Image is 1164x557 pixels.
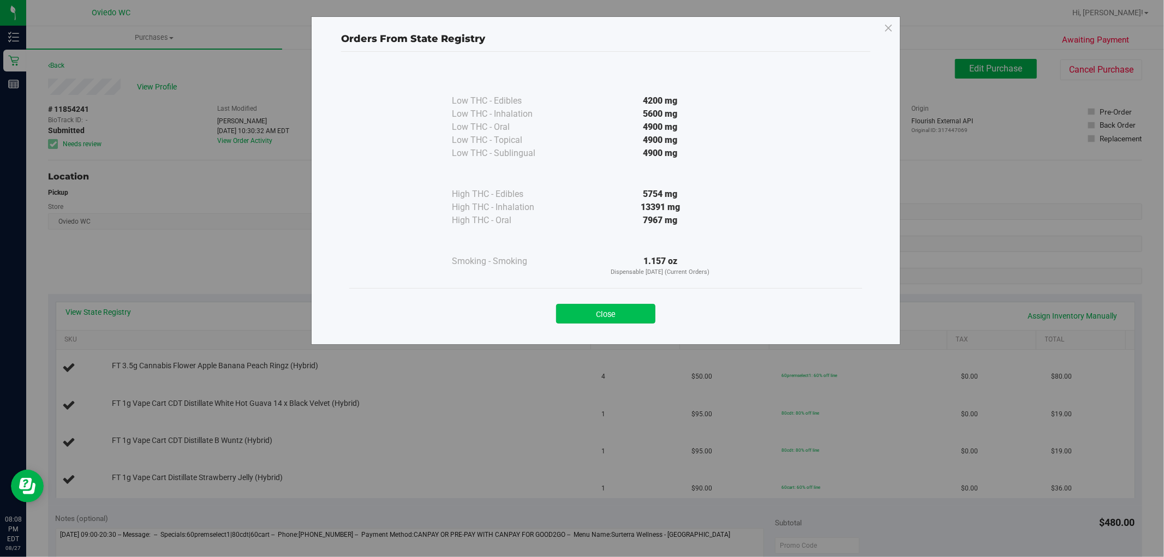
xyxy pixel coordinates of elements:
div: 1.157 oz [561,255,760,277]
span: Orders From State Registry [341,33,485,45]
div: High THC - Oral [452,214,561,227]
p: Dispensable [DATE] (Current Orders) [561,268,760,277]
div: High THC - Edibles [452,188,561,201]
div: Low THC - Oral [452,121,561,134]
div: Low THC - Edibles [452,94,561,107]
div: Low THC - Topical [452,134,561,147]
div: High THC - Inhalation [452,201,561,214]
div: Low THC - Sublingual [452,147,561,160]
div: 4900 mg [561,121,760,134]
div: 7967 mg [561,214,760,227]
iframe: Resource center [11,470,44,502]
div: 13391 mg [561,201,760,214]
div: Smoking - Smoking [452,255,561,268]
div: Low THC - Inhalation [452,107,561,121]
div: 4900 mg [561,134,760,147]
button: Close [556,304,655,324]
div: 4900 mg [561,147,760,160]
div: 5600 mg [561,107,760,121]
div: 4200 mg [561,94,760,107]
div: 5754 mg [561,188,760,201]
